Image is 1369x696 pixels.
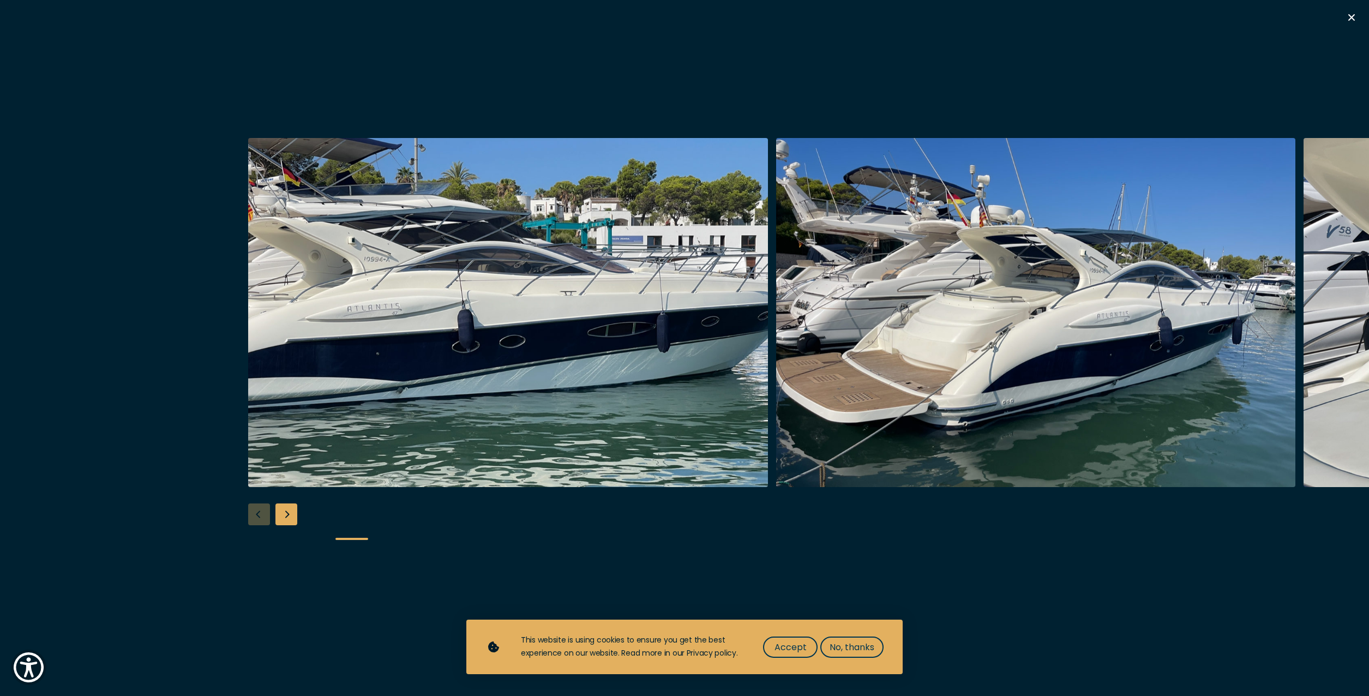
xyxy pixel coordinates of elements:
span: No, thanks [830,640,874,654]
button: No, thanks [820,637,884,658]
img: Merk&Merk [776,138,1296,487]
div: Next slide [275,503,297,525]
img: Merk&Merk [248,138,768,487]
div: This website is using cookies to ensure you get the best experience on our website. Read more in ... [521,634,741,660]
button: Show Accessibility Preferences [11,650,46,685]
a: Privacy policy [687,647,736,658]
span: Accept [774,640,807,654]
button: Accept [763,637,818,658]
